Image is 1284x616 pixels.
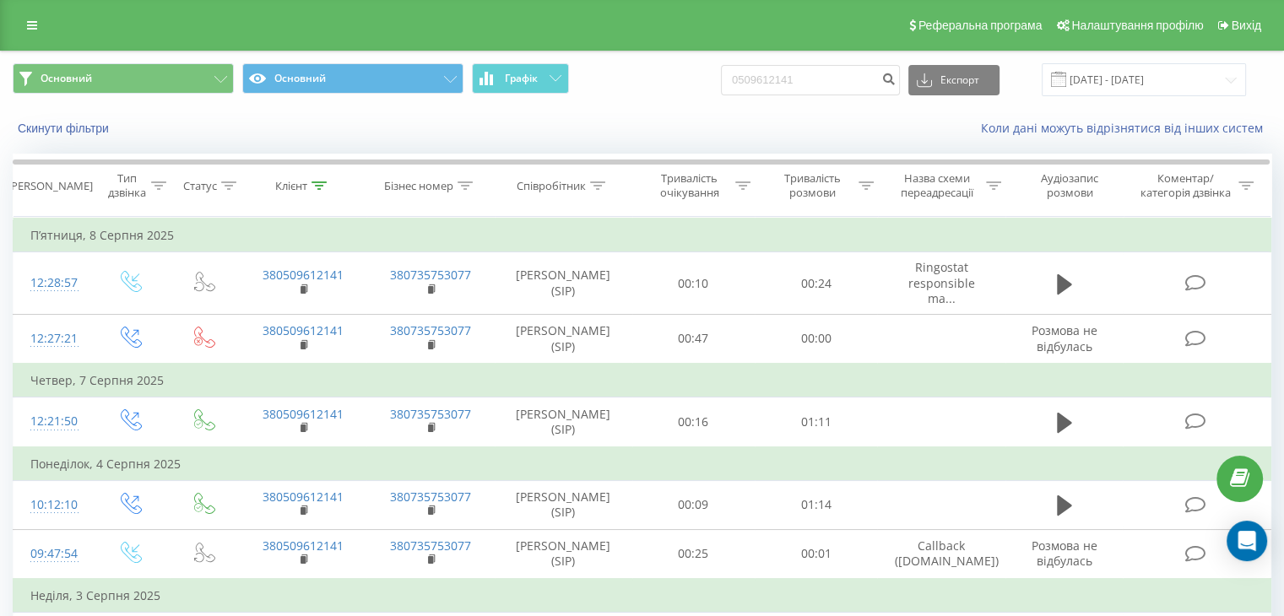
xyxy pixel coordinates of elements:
a: 380735753077 [390,267,471,283]
a: 380509612141 [263,267,344,283]
button: Графік [472,63,569,94]
div: 09:47:54 [30,538,75,570]
div: Open Intercom Messenger [1227,521,1267,561]
span: Розмова не відбулась [1032,538,1097,569]
div: Тривалість очікування [647,171,732,200]
div: Статус [183,179,217,193]
span: Ringostat responsible ma... [908,259,975,305]
a: 380509612141 [263,538,344,554]
div: Бізнес номер [384,179,453,193]
a: 380509612141 [263,406,344,422]
td: 00:10 [632,252,755,315]
span: Розмова не відбулась [1032,322,1097,354]
td: 00:47 [632,314,755,364]
td: [PERSON_NAME] (SIP) [495,480,632,529]
div: Тривалість розмови [770,171,854,200]
a: 380509612141 [263,322,344,338]
span: Реферальна програма [918,19,1043,32]
div: Назва схеми переадресації [893,171,982,200]
td: [PERSON_NAME] (SIP) [495,529,632,579]
a: 380735753077 [390,538,471,554]
div: 12:28:57 [30,267,75,300]
button: Основний [242,63,463,94]
div: 10:12:10 [30,489,75,521]
td: 00:25 [632,529,755,579]
div: Клієнт [275,179,307,193]
span: Вихід [1232,19,1261,32]
td: 01:11 [755,397,877,447]
div: 12:21:50 [30,405,75,438]
a: Коли дані можуть відрізнятися вiд інших систем [981,120,1271,136]
td: [PERSON_NAME] (SIP) [495,397,632,447]
a: 380735753077 [390,322,471,338]
span: Основний [41,72,92,85]
div: Аудіозапис розмови [1021,171,1119,200]
td: [PERSON_NAME] (SIP) [495,252,632,315]
div: Співробітник [517,179,586,193]
div: Коментар/категорія дзвінка [1135,171,1234,200]
div: Тип дзвінка [106,171,146,200]
td: Callback ([DOMAIN_NAME]) [877,529,1005,579]
a: 380735753077 [390,406,471,422]
td: [PERSON_NAME] (SIP) [495,314,632,364]
td: Понеділок, 4 Серпня 2025 [14,447,1271,481]
span: Графік [505,73,538,84]
td: Неділя, 3 Серпня 2025 [14,579,1271,613]
button: Скинути фільтри [13,121,117,136]
a: 380735753077 [390,489,471,505]
div: 12:27:21 [30,322,75,355]
td: 00:16 [632,397,755,447]
td: 00:24 [755,252,877,315]
button: Основний [13,63,234,94]
button: Експорт [908,65,1000,95]
div: [PERSON_NAME] [8,179,93,193]
span: Налаштування профілю [1071,19,1203,32]
input: Пошук за номером [721,65,900,95]
td: 00:09 [632,480,755,529]
td: 00:01 [755,529,877,579]
a: 380509612141 [263,489,344,505]
td: Четвер, 7 Серпня 2025 [14,364,1271,397]
td: 01:14 [755,480,877,529]
td: 00:00 [755,314,877,364]
td: П’ятниця, 8 Серпня 2025 [14,219,1271,252]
